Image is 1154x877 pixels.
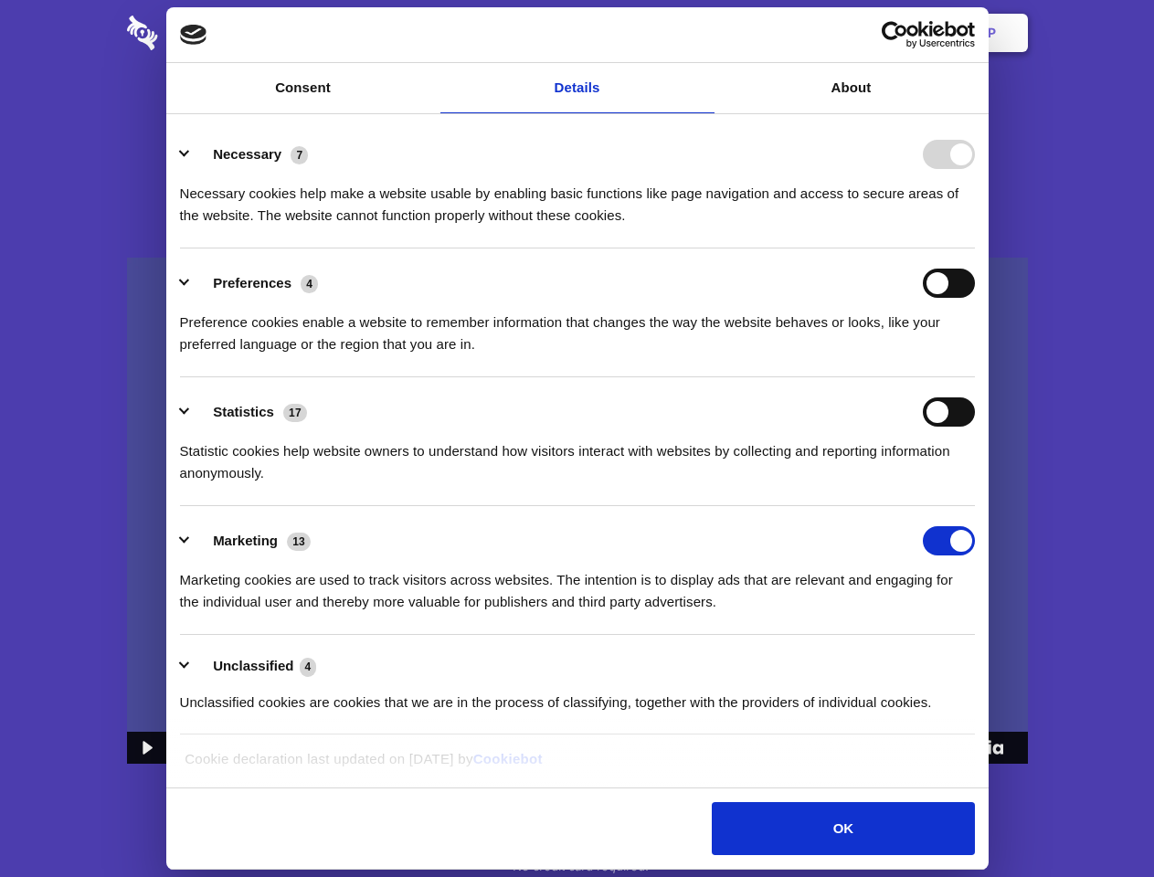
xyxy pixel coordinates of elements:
span: 17 [283,404,307,422]
button: Marketing (13) [180,526,323,555]
span: 4 [301,275,318,293]
button: Statistics (17) [180,397,319,427]
a: Usercentrics Cookiebot - opens in a new window [815,21,975,48]
img: logo [180,25,207,45]
h1: Eliminate Slack Data Loss. [127,82,1028,148]
label: Statistics [213,404,274,419]
button: Play Video [127,732,164,764]
span: 13 [287,533,311,551]
a: Pricing [536,5,616,61]
a: Consent [166,63,440,113]
label: Necessary [213,146,281,162]
img: logo-wordmark-white-trans-d4663122ce5f474addd5e946df7df03e33cb6a1c49d2221995e7729f52c070b2.svg [127,16,283,50]
a: Cookiebot [473,751,543,766]
h4: Auto-redaction of sensitive data, encrypted data sharing and self-destructing private chats. Shar... [127,166,1028,227]
div: Unclassified cookies are cookies that we are in the process of classifying, together with the pro... [180,678,975,713]
div: Necessary cookies help make a website usable by enabling basic functions like page navigation and... [180,169,975,227]
div: Cookie declaration last updated on [DATE] by [171,748,983,784]
button: Preferences (4) [180,269,330,298]
iframe: Drift Widget Chat Controller [1063,786,1132,855]
span: 4 [300,658,317,676]
a: About [715,63,989,113]
a: Contact [741,5,825,61]
div: Statistic cookies help website owners to understand how visitors interact with websites by collec... [180,427,975,484]
button: Necessary (7) [180,140,320,169]
button: Unclassified (4) [180,655,328,678]
label: Preferences [213,275,291,291]
div: Preference cookies enable a website to remember information that changes the way the website beha... [180,298,975,355]
a: Details [440,63,715,113]
button: OK [712,802,974,855]
a: Login [829,5,908,61]
img: Sharesecret [127,258,1028,765]
span: 7 [291,146,308,164]
label: Marketing [213,533,278,548]
div: Marketing cookies are used to track visitors across websites. The intention is to display ads tha... [180,555,975,613]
